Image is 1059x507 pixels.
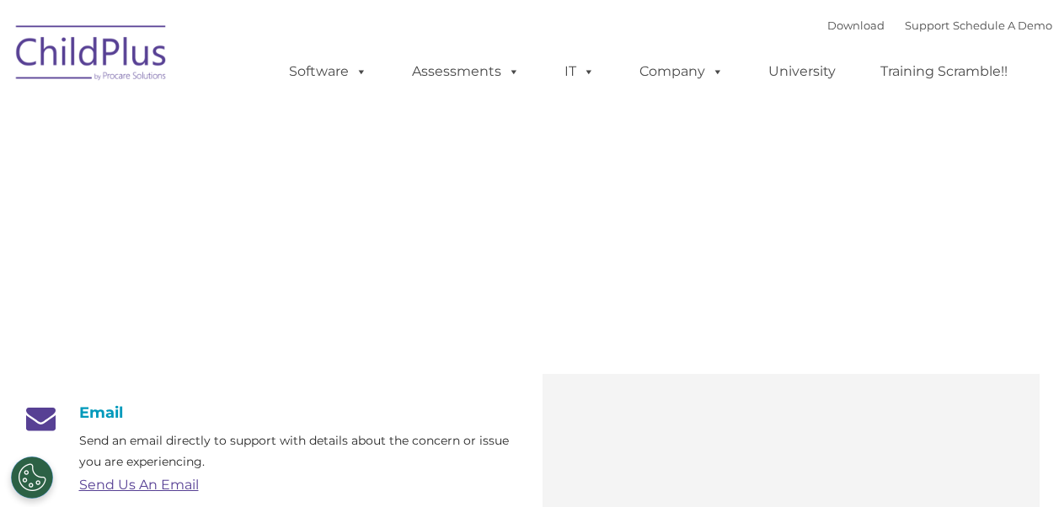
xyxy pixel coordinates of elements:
a: Assessments [395,55,537,88]
p: Send an email directly to support with details about the concern or issue you are experiencing. [79,430,517,472]
button: Cookies Settings [11,456,53,499]
a: Software [272,55,384,88]
a: University [751,55,853,88]
img: ChildPlus by Procare Solutions [8,13,176,98]
a: Schedule A Demo [953,19,1052,32]
a: Download [827,19,885,32]
h4: Email [20,403,517,422]
a: IT [548,55,612,88]
a: Support [905,19,949,32]
a: Training Scramble!! [864,55,1024,88]
a: Send Us An Email [79,477,199,493]
font: | [827,19,1052,32]
a: Company [623,55,741,88]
